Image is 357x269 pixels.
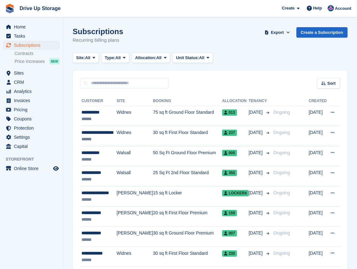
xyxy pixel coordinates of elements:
[153,247,222,267] td: 30 sq ft First Floor Standard
[222,190,249,196] span: Locker4
[3,142,60,151] a: menu
[117,126,153,146] td: Widnes
[5,4,15,13] img: stora-icon-8386f47178a22dfd0bd8f6a31ec36ba5ce8667c1dd55bd0f319d3a0aa187defe.svg
[153,146,222,166] td: 50 Sq Ft Ground Floor Premium
[3,96,60,105] a: menu
[14,69,52,77] span: Sites
[222,230,237,236] span: 007
[153,206,222,227] td: 20 sq ft First Floor Premium
[15,58,45,64] span: Price increases
[3,133,60,142] a: menu
[313,5,322,11] span: Help
[153,126,222,146] td: 30 sq ft First Floor Standard
[14,32,52,40] span: Tasks
[153,166,222,186] td: 25 Sq Ft 2nd Floor Standard
[3,114,60,123] a: menu
[117,106,153,126] td: Widnes
[249,210,264,216] span: [DATE]
[73,37,123,44] p: Recurring billing plans
[3,32,60,40] a: menu
[3,41,60,50] a: menu
[309,186,327,207] td: [DATE]
[222,96,249,106] th: Allocation
[14,114,52,123] span: Coupons
[222,250,237,257] span: 230
[249,129,264,136] span: [DATE]
[249,169,264,176] span: [DATE]
[249,230,264,236] span: [DATE]
[309,126,327,146] td: [DATE]
[14,96,52,105] span: Invoices
[309,206,327,227] td: [DATE]
[14,105,52,114] span: Pricing
[117,166,153,186] td: Walsall
[282,5,294,11] span: Create
[273,251,290,256] span: Ongoing
[101,53,129,63] button: Type: All
[222,130,237,136] span: 237
[273,130,290,135] span: Ongoing
[3,22,60,31] a: menu
[3,124,60,132] a: menu
[132,53,170,63] button: Allocation: All
[309,106,327,126] td: [DATE]
[172,53,213,63] button: Unit Status: All
[309,96,327,106] th: Created
[14,142,52,151] span: Capital
[327,80,336,87] span: Sort
[273,230,290,235] span: Ongoing
[117,96,153,106] th: Site
[15,58,60,65] a: Price increases NEW
[153,106,222,126] td: 75 sq ft Ground Floor Standard
[14,164,52,173] span: Online Store
[6,156,63,162] span: Storefront
[14,78,52,87] span: CRM
[309,146,327,166] td: [DATE]
[73,53,99,63] button: Site: All
[117,146,153,166] td: Walsall
[135,55,156,61] span: Allocation:
[249,109,264,116] span: [DATE]
[115,55,121,61] span: All
[80,96,117,106] th: Customer
[15,51,60,57] a: Contracts
[49,58,60,64] div: NEW
[249,250,264,257] span: [DATE]
[153,96,222,106] th: Booking
[222,150,237,156] span: 005
[249,190,264,196] span: [DATE]
[117,247,153,267] td: Widnes
[117,227,153,247] td: [PERSON_NAME]
[249,150,264,156] span: [DATE]
[222,170,237,176] span: 350
[273,170,290,175] span: Ongoing
[73,27,123,36] h1: Subscriptions
[156,55,162,61] span: All
[153,186,222,207] td: 15 sq ft Locker
[273,150,290,155] span: Ongoing
[14,133,52,142] span: Settings
[222,109,237,116] span: 013
[199,55,204,61] span: All
[273,190,290,195] span: Ongoing
[14,22,52,31] span: Home
[76,55,85,61] span: Site:
[3,69,60,77] a: menu
[117,206,153,227] td: [PERSON_NAME]
[85,55,90,61] span: All
[14,87,52,96] span: Analytics
[3,87,60,96] a: menu
[17,3,63,14] a: Drive Up Storage
[222,210,237,216] span: 159
[273,210,290,215] span: Ongoing
[309,247,327,267] td: [DATE]
[296,27,348,38] a: Create a Subscription
[249,96,271,106] th: Tenancy
[52,165,60,172] a: Preview store
[328,5,334,11] img: Andy
[14,124,52,132] span: Protection
[176,55,199,61] span: Unit Status:
[3,105,60,114] a: menu
[273,110,290,115] span: Ongoing
[309,227,327,247] td: [DATE]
